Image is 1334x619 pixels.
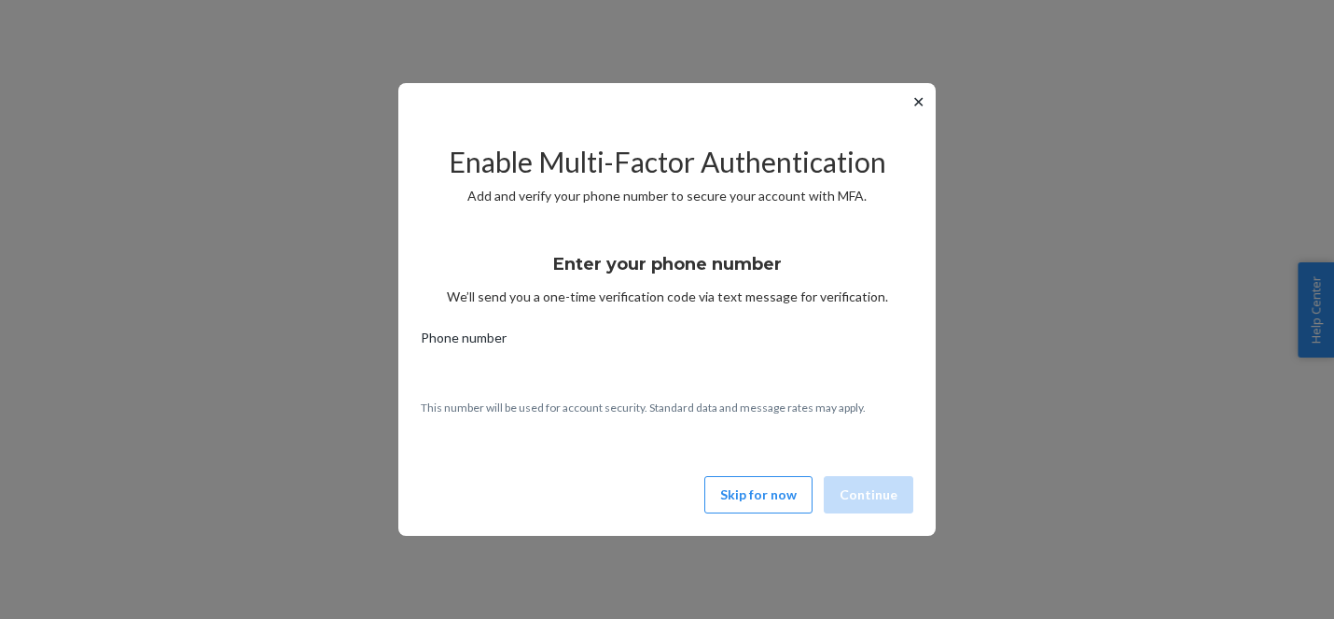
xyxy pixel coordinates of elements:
[421,329,507,355] span: Phone number
[909,91,928,113] button: ✕
[704,476,813,513] button: Skip for now
[421,400,913,415] p: This number will be used for account security. Standard data and message rates may apply.
[421,147,913,177] h2: Enable Multi-Factor Authentication
[421,237,913,306] div: We’ll send you a one-time verification code via text message for verification.
[553,252,782,276] h3: Enter your phone number
[824,476,913,513] button: Continue
[421,187,913,205] p: Add and verify your phone number to secure your account with MFA.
